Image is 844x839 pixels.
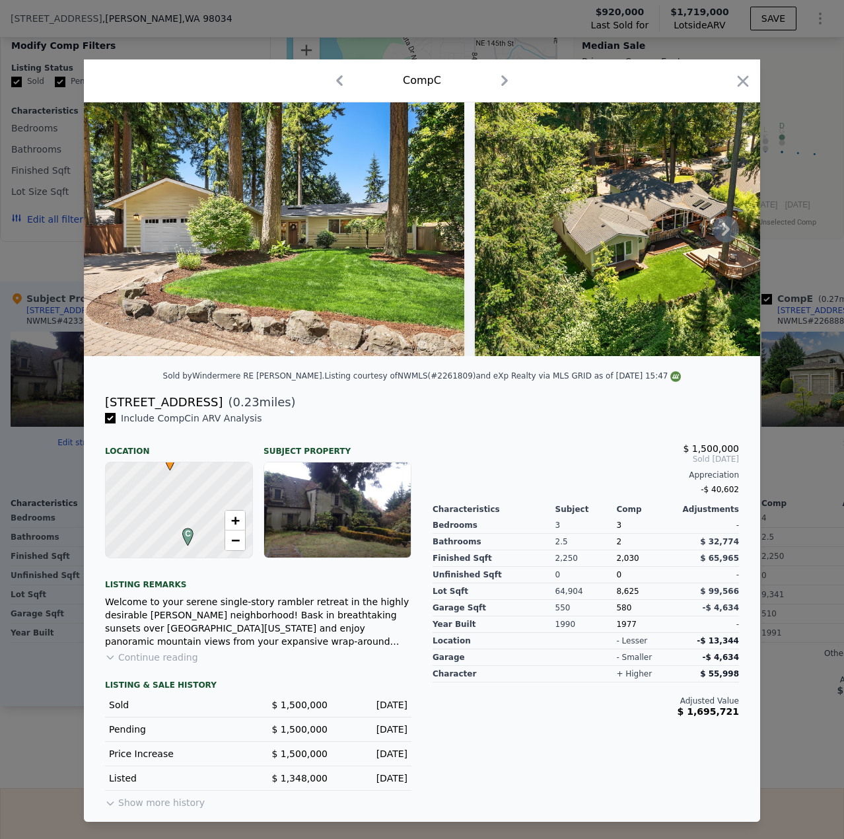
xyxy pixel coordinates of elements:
[231,532,240,548] span: −
[271,724,328,735] span: $ 1,500,000
[700,554,739,563] span: $ 65,965
[433,649,555,666] div: garage
[433,470,739,480] div: Appreciation
[678,706,739,717] span: $ 1,695,721
[433,616,555,633] div: Year Built
[616,554,639,563] span: 2,030
[84,102,464,356] img: Property Img
[475,102,814,356] img: Property Img
[683,443,739,454] span: $ 1,500,000
[338,723,407,736] div: [DATE]
[700,669,739,678] span: $ 55,998
[233,395,260,409] span: 0.23
[109,747,248,760] div: Price Increase
[105,651,198,664] button: Continue reading
[433,600,555,616] div: Garage Sqft
[616,669,652,679] div: + higher
[433,696,739,706] div: Adjusted Value
[105,569,411,590] div: Listing remarks
[555,600,617,616] div: 550
[179,528,187,536] div: C
[403,73,441,89] div: Comp C
[433,517,555,534] div: Bedrooms
[616,587,639,596] span: 8,625
[703,653,739,662] span: -$ 4,634
[433,666,555,682] div: character
[616,504,678,515] div: Comp
[338,698,407,711] div: [DATE]
[670,371,681,382] img: NWMLS Logo
[555,534,617,550] div: 2.5
[433,550,555,567] div: Finished Sqft
[223,393,295,412] span: ( miles)
[433,583,555,600] div: Lot Sqft
[616,652,652,663] div: - smaller
[555,504,617,515] div: Subject
[225,511,245,530] a: Zoom in
[109,772,248,785] div: Listed
[616,570,621,579] span: 0
[697,636,739,645] span: -$ 13,344
[105,393,223,412] div: [STREET_ADDRESS]
[271,773,328,784] span: $ 1,348,000
[678,567,739,583] div: -
[338,747,407,760] div: [DATE]
[703,603,739,612] span: -$ 4,634
[225,530,245,550] a: Zoom out
[324,371,681,381] div: Listing courtesy of NWMLS (#2261809) and eXp Realty via MLS GRID as of [DATE] 15:47
[105,680,411,693] div: LISTING & SALE HISTORY
[179,528,197,540] span: C
[678,616,739,633] div: -
[616,616,678,633] div: 1977
[271,748,328,759] span: $ 1,500,000
[700,537,739,546] span: $ 32,774
[616,521,621,530] span: 3
[433,534,555,550] div: Bathrooms
[116,413,267,423] span: Include Comp C in ARV Analysis
[701,485,739,494] span: -$ 40,602
[433,504,555,515] div: Characteristics
[271,700,328,710] span: $ 1,500,000
[338,772,407,785] div: [DATE]
[105,791,205,809] button: Show more history
[678,504,739,515] div: Adjustments
[616,534,678,550] div: 2
[555,583,617,600] div: 64,904
[163,371,325,381] div: Sold by Windermere RE [PERSON_NAME] .
[433,633,555,649] div: location
[433,567,555,583] div: Unfinished Sqft
[700,587,739,596] span: $ 99,566
[616,603,631,612] span: 580
[555,616,617,633] div: 1990
[109,723,248,736] div: Pending
[678,517,739,534] div: -
[105,435,253,456] div: Location
[433,454,739,464] span: Sold [DATE]
[555,517,617,534] div: 3
[555,550,617,567] div: 2,250
[105,595,411,648] div: Welcome to your serene single-story rambler retreat in the highly desirable [PERSON_NAME] neighbo...
[264,435,411,456] div: Subject Property
[616,636,647,646] div: - lesser
[231,512,240,529] span: +
[555,567,617,583] div: 0
[109,698,248,711] div: Sold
